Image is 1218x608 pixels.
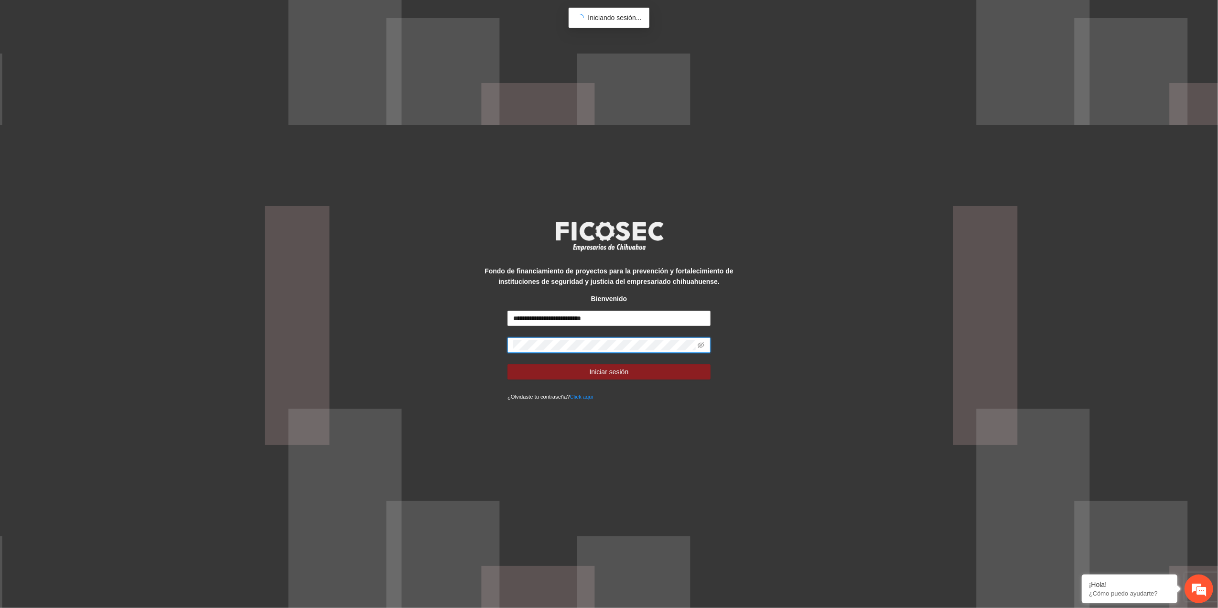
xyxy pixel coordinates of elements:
button: Iniciar sesión [507,364,711,380]
textarea: Escriba su mensaje y pulse “Intro” [5,261,182,294]
strong: Bienvenido [591,295,627,303]
small: ¿Olvidaste tu contraseña? [507,394,593,400]
strong: Fondo de financiamiento de proyectos para la prevención y fortalecimiento de instituciones de seg... [485,267,733,285]
div: Chatee con nosotros ahora [50,49,161,61]
span: Iniciar sesión [590,367,629,377]
div: ¡Hola! [1089,581,1170,588]
p: ¿Cómo puedo ayudarte? [1089,590,1170,597]
span: Iniciando sesión... [588,14,641,22]
a: Click aqui [570,394,593,400]
span: eye-invisible [698,342,704,348]
img: logo [550,218,669,254]
div: Minimizar ventana de chat en vivo [157,5,180,28]
span: loading [575,13,585,22]
span: Estamos en línea. [55,128,132,224]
